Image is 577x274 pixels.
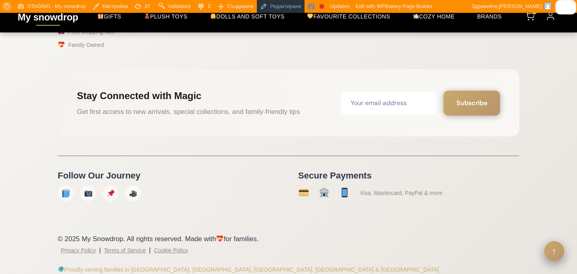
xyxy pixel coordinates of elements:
[125,185,141,201] a: YouTube
[98,13,103,19] img: 🎁
[299,188,309,197] img: 💳
[58,245,259,256] p: | |
[91,10,128,22] a: GIFTS
[103,185,119,201] a: Pinterest
[444,91,500,116] button: Subscribe
[77,89,300,103] h3: Stay Connected with Magic
[129,190,137,197] img: 🎥
[58,233,259,244] p: © 2025 My Snowdrop. All rights reserved. Made with for families.
[62,190,70,197] img: 📘
[144,13,150,19] img: 🧸
[210,13,216,19] img: 👧
[107,190,115,197] img: 📌
[80,185,96,201] a: Instagram
[340,188,349,197] img: 📱
[340,91,437,116] input: Your email address
[104,247,146,254] a: Terms of Service
[18,12,78,22] a: My snowdrop
[413,13,419,19] img: 🏡
[68,41,104,49] span: Family Owned
[85,190,92,197] img: 📷
[58,265,439,274] p: Proudly serving families in [GEOGRAPHIC_DATA], [GEOGRAPHIC_DATA], [GEOGRAPHIC_DATA], [GEOGRAPHIC_...
[406,10,461,22] a: Cozy home
[204,10,291,22] a: Dolls and soft toys
[521,7,539,25] a: View your shopping cart
[58,266,64,272] img: 🌍
[58,41,65,48] img: 💝
[58,169,279,182] h4: Follow Our Journey
[471,10,508,22] a: BRANDS
[301,10,396,22] a: Favourite Collections
[360,189,442,197] span: Visa, Mastercard, PayPal & more
[137,10,194,22] a: PLUSH TOYS
[154,247,188,254] a: Cookie Policy
[542,7,559,25] a: Login to your account
[61,247,96,254] a: Privacy Policy
[319,188,329,197] img: 🏦
[77,106,300,117] p: Get first access to new arrivals, special collections, and family-friendly tips
[307,13,313,19] img: 💛
[544,241,564,261] button: ↑
[499,3,542,9] span: [PERSON_NAME]
[58,185,74,201] a: Facebook
[216,235,223,242] img: 💝
[319,4,324,9] div: Focus keyphrase not set
[298,169,519,182] h4: Secure Payments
